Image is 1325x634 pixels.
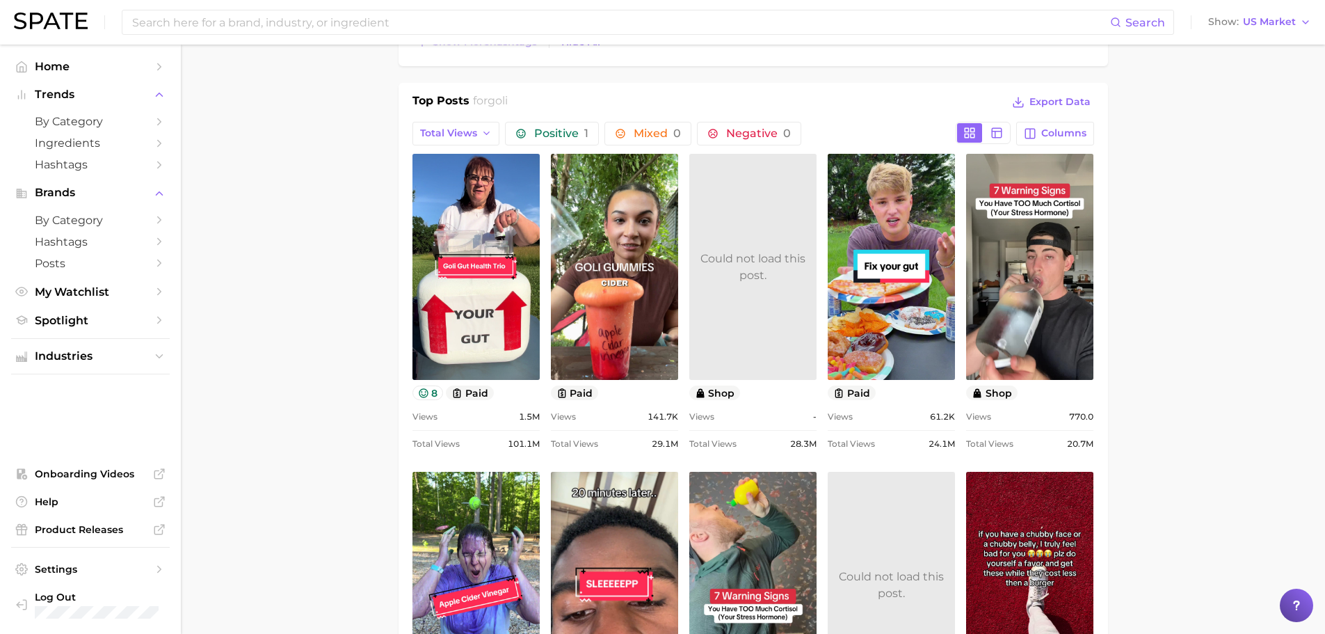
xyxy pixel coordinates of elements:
[11,559,170,580] a: Settings
[634,128,681,139] span: Mixed
[584,127,588,140] span: 1
[1009,93,1093,112] button: Export Data
[790,436,817,452] span: 28.3m
[35,496,146,508] span: Help
[473,93,508,113] h2: for
[412,409,437,425] span: Views
[689,409,714,425] span: Views
[11,310,170,331] a: Spotlight
[930,409,955,425] span: 61.2k
[35,257,146,270] span: Posts
[11,231,170,253] a: Hashtags
[966,436,1013,452] span: Total Views
[11,346,170,367] button: Industries
[726,128,791,139] span: Negative
[35,235,146,248] span: Hashtags
[534,128,588,139] span: Positive
[488,94,508,107] span: goli
[828,386,876,400] button: paid
[673,127,681,140] span: 0
[35,214,146,227] span: by Category
[1029,96,1091,108] span: Export Data
[11,56,170,77] a: Home
[35,60,146,73] span: Home
[648,409,678,425] span: 141.7k
[35,591,213,603] span: Log Out
[689,436,737,452] span: Total Views
[35,136,146,150] span: Ingredients
[11,281,170,303] a: My Watchlist
[1205,13,1315,31] button: ShowUS Market
[828,436,875,452] span: Total Views
[1067,436,1093,452] span: 20.7m
[652,436,678,452] span: 29.1m
[35,350,146,363] span: Industries
[966,409,991,425] span: Views
[689,251,817,284] div: Could not load this post.
[11,519,170,540] a: Product Releases
[35,468,146,480] span: Onboarding Videos
[412,93,469,113] h1: Top Posts
[11,587,170,623] a: Log out. Currently logged in with e-mail jpascucci@yellowwoodpartners.com.
[35,88,146,101] span: Trends
[551,409,576,425] span: Views
[11,491,170,512] a: Help
[519,409,540,425] span: 1.5m
[35,158,146,171] span: Hashtags
[1069,409,1093,425] span: 770.0
[35,523,146,536] span: Product Releases
[508,436,540,452] span: 101.1m
[35,314,146,327] span: Spotlight
[1016,122,1093,145] button: Columns
[929,436,955,452] span: 24.1m
[14,13,88,29] img: SPATE
[813,409,817,425] span: -
[35,285,146,299] span: My Watchlist
[131,10,1110,34] input: Search here for a brand, industry, or ingredient
[11,209,170,231] a: by Category
[828,569,955,602] div: Could not load this post.
[35,187,146,199] span: Brands
[689,154,817,380] a: Could not load this post.
[11,154,170,175] a: Hashtags
[35,563,146,576] span: Settings
[412,122,500,145] button: Total Views
[551,386,599,400] button: paid
[420,127,477,139] span: Total Views
[828,409,853,425] span: Views
[551,436,598,452] span: Total Views
[1208,18,1239,26] span: Show
[11,253,170,274] a: Posts
[1125,16,1165,29] span: Search
[11,182,170,203] button: Brands
[1243,18,1296,26] span: US Market
[412,386,444,400] button: 8
[11,84,170,105] button: Trends
[11,132,170,154] a: Ingredients
[412,436,460,452] span: Total Views
[689,386,741,400] button: shop
[783,127,791,140] span: 0
[35,115,146,128] span: by Category
[11,111,170,132] a: by Category
[966,386,1018,400] button: shop
[446,386,494,400] button: paid
[11,463,170,484] a: Onboarding Videos
[1041,127,1086,139] span: Columns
